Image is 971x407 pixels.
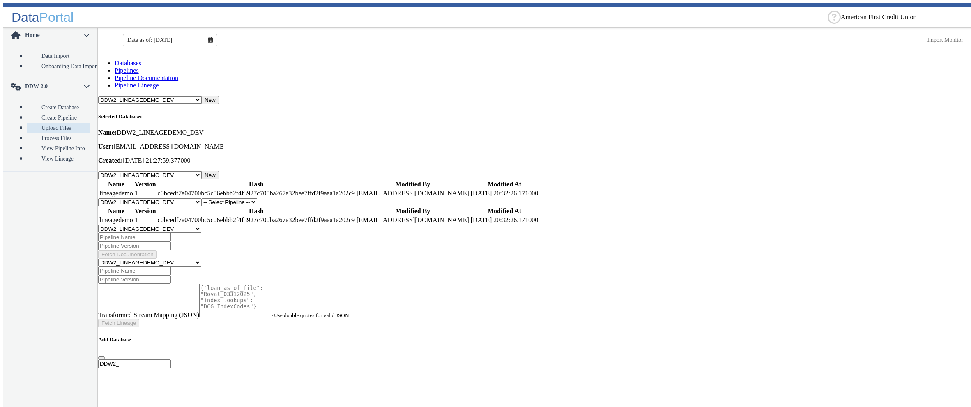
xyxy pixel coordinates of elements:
th: Hash [157,180,355,189]
input: Pipeline Name [98,233,171,241]
td: [EMAIL_ADDRESS][DOMAIN_NAME] [356,216,469,224]
td: 1 [134,216,156,224]
a: Databases [115,60,141,67]
span: DDW 2.0 [24,83,83,90]
div: Help [828,11,841,24]
th: Version [134,180,156,189]
small: Use double quotes for valid JSON [274,312,349,318]
a: Onboarding Data Import [27,61,90,71]
input: Enter database name [98,359,171,368]
strong: Created: [98,157,123,164]
p-accordion-content: Home [3,43,97,79]
button: Fetch Lineage [98,319,139,327]
button: New [201,171,219,179]
a: View Pipeline Info [27,143,90,154]
th: Modified By [356,180,469,189]
a: Pipeline Documentation [115,74,178,81]
th: Hash [157,207,355,215]
span: Home [24,32,83,39]
th: Modified By [356,207,469,215]
td: lineagedemo [99,189,133,198]
th: Modified At [470,207,538,215]
span: Data [12,10,39,25]
strong: User: [98,143,113,150]
a: Create Database [27,102,90,113]
label: Transformed Stream Mapping (JSON) [98,311,199,318]
a: Pipelines [115,67,139,74]
ng-select: American First Credit Union [841,14,964,21]
a: Process Files [27,133,90,143]
p-accordion-content: DDW 2.0 [3,94,97,171]
th: Version [134,207,156,215]
td: c0bcedf7a04700bc5c06ebbb2f4f3927c700ba267a32bee7ffd2f9aaa1a202c9 [157,216,355,224]
td: 1 [134,189,156,198]
input: Pipeline Name [98,267,171,275]
td: lineagedemo [99,216,133,224]
span: Portal [39,10,74,25]
span: Data as of: [DATE] [127,37,172,44]
td: [EMAIL_ADDRESS][DOMAIN_NAME] [356,189,469,198]
a: This is available for Darling Employees only [927,37,964,43]
button: New [201,96,219,104]
a: Create Pipeline [27,113,90,123]
th: Modified At [470,180,538,189]
p-accordion-header: Home [3,28,97,43]
td: c0bcedf7a04700bc5c06ebbb2f4f3927c700ba267a32bee7ffd2f9aaa1a202c9 [157,189,355,198]
td: [DATE] 20:32:26.171000 [470,216,538,224]
a: Upload Files [27,123,90,133]
th: Name [99,180,133,189]
p-accordion-header: DDW 2.0 [3,79,97,94]
a: Pipeline Lineage [115,82,159,89]
input: Pipeline Version [98,241,171,250]
a: View Lineage [27,154,90,164]
a: Data Import [27,51,90,61]
button: Fetch Documentation [98,250,157,259]
strong: Name: [98,129,117,136]
th: Name [99,207,133,215]
td: [DATE] 20:32:26.171000 [470,189,538,198]
input: Pipeline Version [98,275,171,284]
